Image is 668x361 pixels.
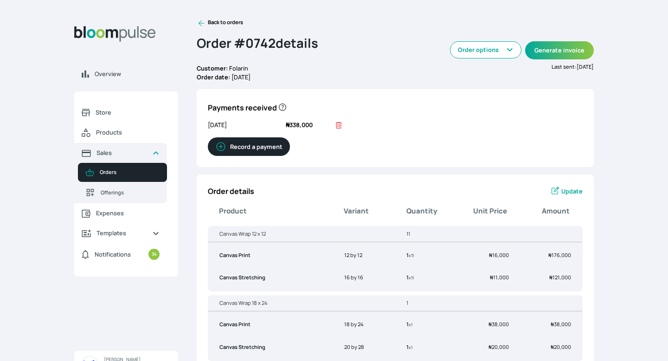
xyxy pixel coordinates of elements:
b: Product [219,206,247,217]
span: Overview [95,70,171,78]
th: 1 [395,299,582,311]
span: ₦ [488,321,492,328]
td: 18 by 24 [333,315,395,334]
span: ₦ [489,251,492,258]
span: [DATE] [208,121,282,130]
td: 12 by 12 [333,246,395,265]
span: ₦ [490,274,493,281]
td: 16 by 16 [333,268,395,287]
span: 176,000 [548,251,571,258]
span: ₦ [548,251,552,258]
b: Quantity [406,206,437,217]
b: Variant [344,206,369,217]
td: Canvas Stretching [208,268,333,287]
span: Offerings [101,189,160,197]
span: Notifications [95,250,131,259]
b: Unit Price [473,206,507,217]
span: Expenses [96,209,160,218]
span: ₦ [549,274,552,281]
small: x 11 [409,252,414,258]
td: 1 [395,315,457,334]
b: Customer: [197,64,228,72]
p: Payments received [208,100,583,113]
b: Amount [542,206,570,217]
td: Canvas Print [208,246,333,265]
th: 11 [395,230,582,242]
p: Folarin [197,64,395,73]
span: Sales [96,148,145,157]
td: 1 [395,338,457,357]
th: Canvas Wrap 18 x 24 [208,299,395,311]
span: ₦ [551,343,554,350]
span: 11,000 [490,274,509,281]
small: 34 [148,249,160,260]
a: Products [74,122,167,143]
a: Update [550,186,583,197]
b: Order date: [197,73,230,81]
span: 20,000 [551,343,571,350]
a: Overview [74,64,178,84]
span: 38,000 [488,321,509,328]
small: x 1 [409,344,412,350]
a: Back to orders [197,19,243,28]
a: Expenses [74,203,167,223]
button: Order options [450,41,521,58]
aside: Sidebar [74,19,178,350]
p: [DATE] [197,73,395,82]
a: Notifications34 [74,243,167,265]
span: Templates [96,229,145,238]
span: Store [96,108,160,117]
button: Generate invoice [525,41,594,59]
span: ₦ [488,343,492,350]
span: 338,000 [286,121,313,129]
small: x 1 [409,322,412,328]
span: 121,000 [549,274,571,281]
td: Canvas Stretching [208,338,333,357]
th: Canvas Wrap 12 x 12 [208,230,395,242]
span: 16,000 [489,251,509,258]
small: x 11 [409,275,414,281]
span: Update [561,187,583,196]
td: 20 by 28 [333,338,395,357]
span: ₦ [551,321,554,328]
p: Last sent: [DATE] [395,63,594,71]
button: Record a payment [208,137,290,156]
img: Bloom Logo [74,26,156,42]
span: Products [96,128,160,137]
a: Store [74,103,167,122]
td: 1 [395,268,457,287]
a: Templates [74,223,167,243]
a: Offerings [78,182,167,203]
span: Orders [100,168,160,176]
span: ₦ [286,121,289,129]
p: Order details [208,186,254,197]
a: Orders [78,163,167,182]
h2: Order # 0742 details [197,30,395,64]
td: Canvas Print [208,315,333,334]
td: 1 [395,246,457,265]
span: 20,000 [488,343,509,350]
span: 38,000 [551,321,571,328]
a: Sales [74,143,167,163]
